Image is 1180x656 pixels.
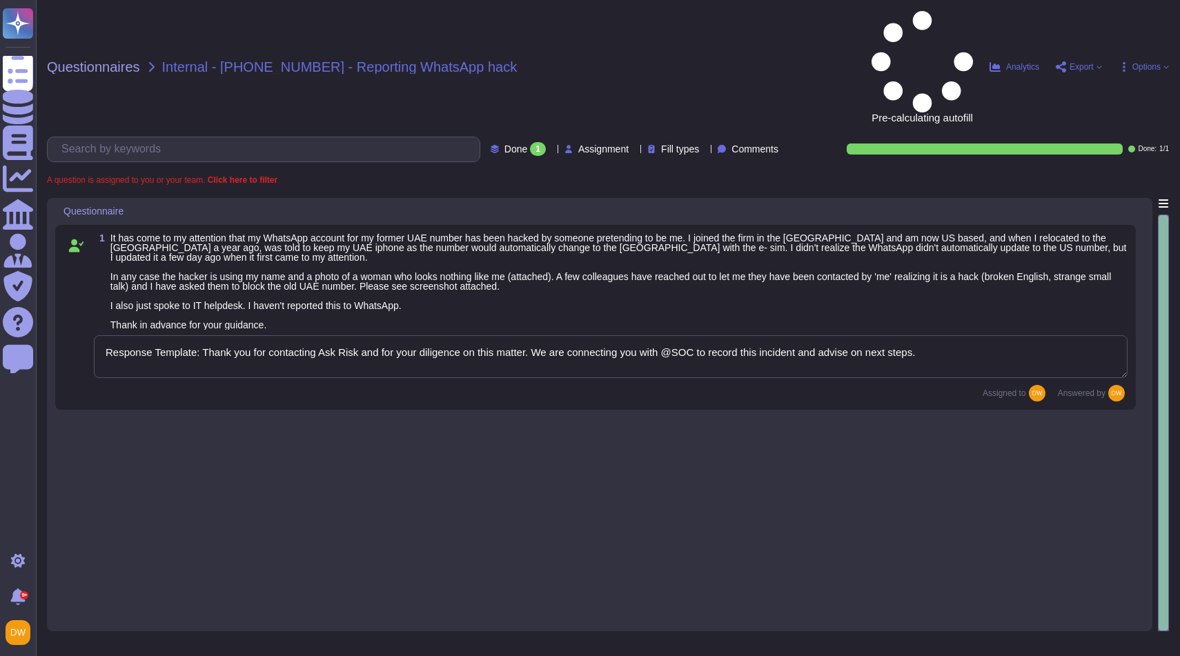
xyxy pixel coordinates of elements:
[1108,385,1125,401] img: user
[20,591,28,599] div: 9+
[1029,385,1045,401] img: user
[6,620,30,645] img: user
[94,335,1128,378] textarea: Response Template: Thank you for contacting Ask Risk and for your diligence on this matter. We ar...
[162,60,518,74] span: Internal - [PHONE_NUMBER] - Reporting WhatsApp hack
[63,206,124,216] span: Questionnaire
[1058,389,1105,397] span: Answered by
[47,176,277,184] span: A question is assigned to you or your team.
[504,144,527,154] span: Done
[47,60,140,74] span: Questionnaires
[1138,146,1157,152] span: Done:
[990,61,1039,72] button: Analytics
[661,144,699,154] span: Fill types
[3,617,40,648] button: user
[205,175,277,185] b: Click here to filter
[1132,63,1161,71] span: Options
[983,385,1052,401] span: Assigned to
[94,233,105,243] span: 1
[530,142,546,156] div: 1
[731,144,778,154] span: Comments
[1159,146,1169,152] span: 1 / 1
[1006,63,1039,71] span: Analytics
[55,137,480,161] input: Search by keywords
[1070,63,1094,71] span: Export
[872,11,973,123] span: Pre-calculating autofill
[578,144,629,154] span: Assignment
[110,232,1127,330] span: It has come to my attention that my WhatsApp account for my former UAE number has been hacked by ...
